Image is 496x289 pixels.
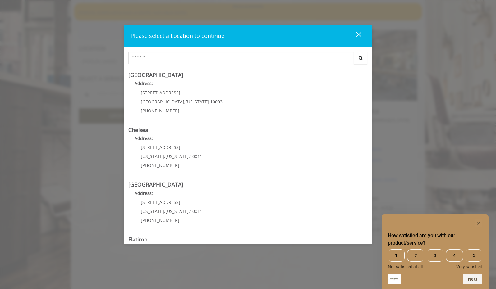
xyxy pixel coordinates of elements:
span: , [189,208,190,214]
span: 10011 [190,208,202,214]
span: 1 [388,249,405,262]
span: , [189,153,190,159]
b: [GEOGRAPHIC_DATA] [128,181,183,188]
span: [STREET_ADDRESS] [141,90,180,96]
span: Please select a Location to continue [131,32,224,39]
span: 10011 [190,153,202,159]
span: 2 [407,249,424,262]
span: [PHONE_NUMBER] [141,108,179,114]
span: [GEOGRAPHIC_DATA] [141,99,184,105]
b: Address: [135,80,153,86]
span: [STREET_ADDRESS] [141,144,180,150]
b: Flatiron [128,236,148,243]
button: Next question [463,274,482,284]
div: How satisfied are you with our product/service? Select an option from 1 to 5, with 1 being Not sa... [388,249,482,269]
span: 10003 [210,99,223,105]
span: [US_STATE] [186,99,209,105]
span: [US_STATE] [165,208,189,214]
span: 3 [427,249,443,262]
h2: How satisfied are you with our product/service? Select an option from 1 to 5, with 1 being Not sa... [388,232,482,247]
span: , [184,99,186,105]
span: , [164,153,165,159]
div: How satisfied are you with our product/service? Select an option from 1 to 5, with 1 being Not sa... [388,219,482,284]
span: , [164,208,165,214]
span: [US_STATE] [165,153,189,159]
i: Search button [357,56,364,60]
span: Not satisfied at all [388,264,423,269]
b: [GEOGRAPHIC_DATA] [128,71,183,79]
button: Hide survey [475,219,482,227]
span: , [209,99,210,105]
button: close dialog [344,29,365,42]
span: 4 [446,249,463,262]
span: 5 [466,249,482,262]
span: [STREET_ADDRESS] [141,199,180,205]
span: Very satisfied [456,264,482,269]
span: [PHONE_NUMBER] [141,217,179,223]
b: Chelsea [128,126,148,133]
input: Search Center [128,52,354,64]
div: Center Select [128,52,368,67]
span: [US_STATE] [141,153,164,159]
span: [PHONE_NUMBER] [141,162,179,168]
b: Address: [135,135,153,141]
span: [US_STATE] [141,208,164,214]
div: close dialog [349,31,361,40]
b: Address: [135,190,153,196]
